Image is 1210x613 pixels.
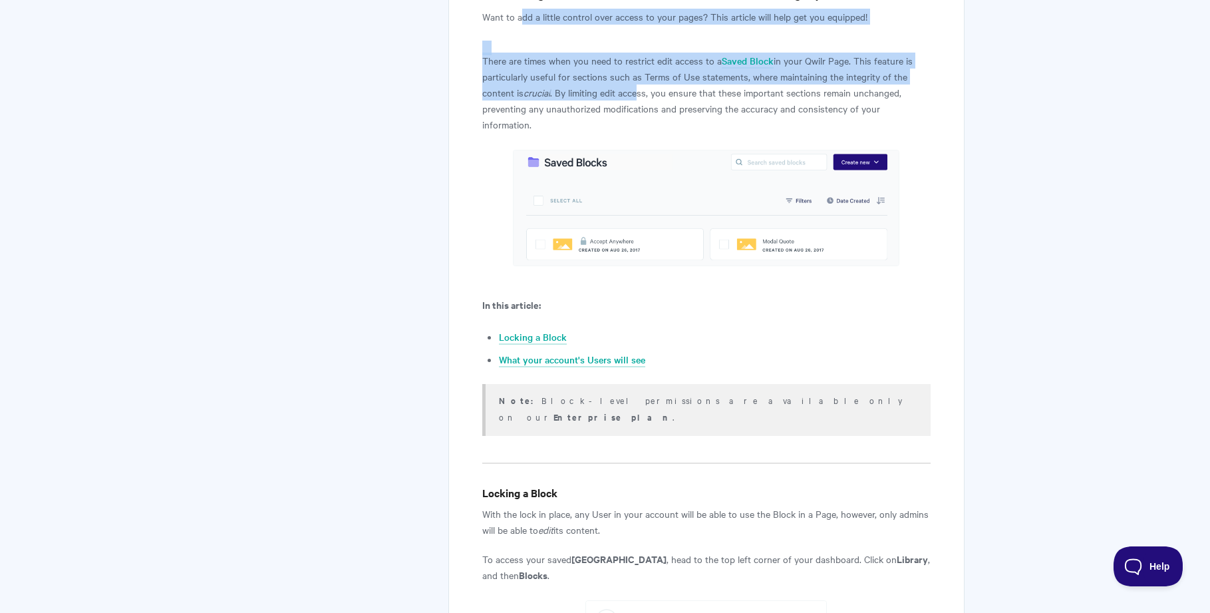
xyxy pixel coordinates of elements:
iframe: Toggle Customer Support [1114,546,1183,586]
b: Enterprise plan [553,411,673,423]
a: What your account's Users will see [499,353,645,367]
strong: In this article: [482,298,541,311]
a: Saved Block [722,54,774,69]
em: edit [538,523,553,536]
strong: Library [897,552,928,566]
strong: Note: [499,394,541,407]
p: With the lock in place, any User in your account will be able to use the Block in a Page, however... [482,506,930,538]
a: Locking a Block [499,330,567,345]
h4: Locking a Block [482,485,930,501]
p: There are times when you need to restrict edit access to a in your Qwilr Page. This feature is pa... [482,53,930,132]
em: crucial [524,86,550,99]
strong: [GEOGRAPHIC_DATA] [571,552,667,566]
p: Want to add a little control over access to your pages? This article will help get you equipped! [482,9,930,25]
p: Block-level permissions are available only on our . [499,392,913,425]
p: To access your saved , head to the top left corner of your dashboard. Click on , and then . [482,551,930,583]
strong: Blocks [519,568,547,582]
